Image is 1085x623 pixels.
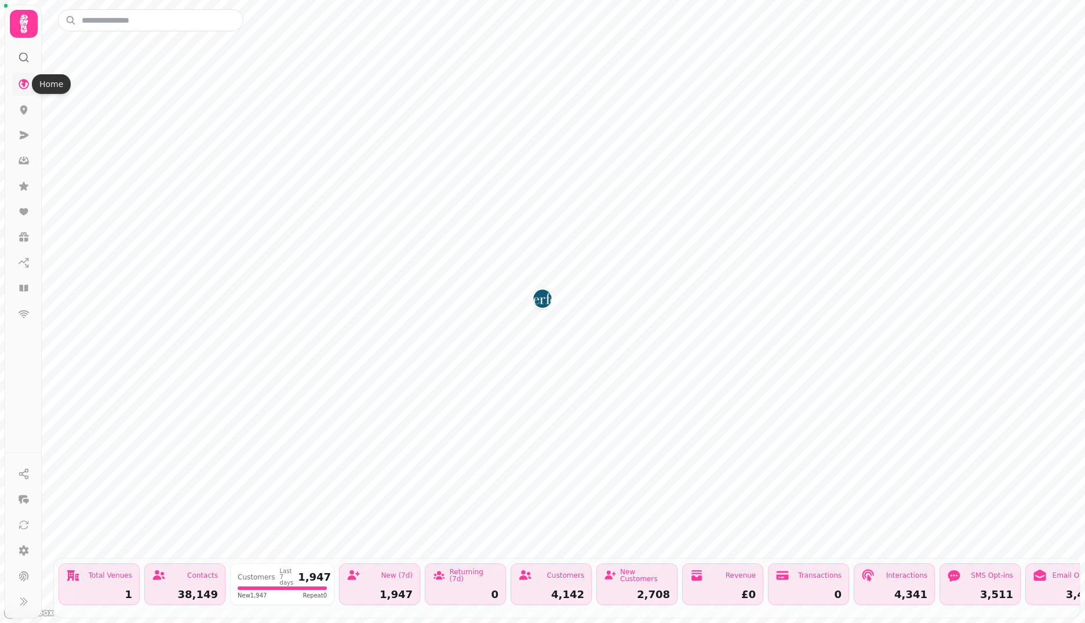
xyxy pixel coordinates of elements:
div: 4,341 [861,589,927,600]
div: Home [32,74,71,94]
a: Mapbox logo [3,606,54,620]
div: New (7d) [381,572,413,579]
div: 1,947 [298,572,331,582]
span: Repeat 0 [303,591,327,600]
div: 2,708 [604,589,670,600]
div: £0 [690,589,756,600]
div: Map marker [533,289,552,311]
button: Alderford Lake [533,289,552,308]
div: Interactions [886,572,927,579]
span: New 1,947 [238,591,267,600]
div: 1,947 [347,589,413,600]
div: New Customers [620,568,670,582]
div: 0 [775,589,842,600]
div: Customers [238,574,275,581]
div: Contacts [187,572,218,579]
div: 38,149 [152,589,218,600]
div: Transactions [798,572,842,579]
div: SMS Opt-ins [971,572,1013,579]
div: Last 7 days [280,568,294,586]
div: 3,511 [947,589,1013,600]
div: Customers [547,572,584,579]
div: 1 [66,589,132,600]
div: Revenue [726,572,756,579]
div: 4,142 [518,589,584,600]
div: 0 [432,589,498,600]
div: Returning (7d) [449,568,498,582]
div: Total Venues [89,572,132,579]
